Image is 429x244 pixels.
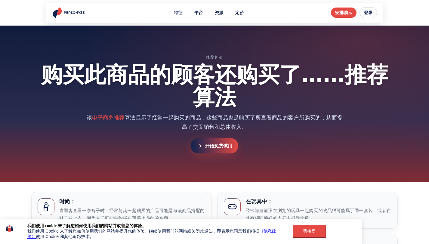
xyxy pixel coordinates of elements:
[190,7,207,18] a: 平台
[59,198,76,205] font: 时尚：
[125,114,342,130] font: 算法显示了经常一起购买的商品，这些商品也是购买了所查看商品的客户所购买的，从而提高了交叉销售和总体收入。
[245,208,391,221] font: 经常与当前正在浏览的玩具一起购买的物品很可能属于同一套装，或者在具有相同偏好的人群中很受欢迎。
[52,7,87,18] img: 佩索尼泽
[46,3,383,23] header: Personyze 网站标题
[36,234,94,239] font: 使用 Cookie 和其他追踪技术。
[52,7,87,18] a: Personyze 首页
[41,62,388,110] font: 购买此商品的顾客还购买了……推荐算法
[194,10,203,15] font: 平台
[27,229,259,233] font: 我们使用 Cookie 来了解您如何使用我们的网站并提升您的体验。继续使用我们的网站或关闭此通知，即表示您同意我们根据
[174,10,182,15] font: 特征
[191,138,239,153] a: 开始免费试用
[303,229,316,233] font: 我接受
[27,224,146,228] font: 我们使用 cookie 来了解您如何使用我们的网站并改善您的体验。
[170,7,248,18] nav: 主菜单
[235,10,244,15] font: 定价
[92,114,125,121] a: 电子商务推荐
[87,114,92,121] font: 该
[59,208,205,221] font: 当顾客查看一条裤子时，经常与其一起购买的产品可能是与该商品搭配的鞋子或上衣，因为人们可能会购买在审美上匹配的东西。
[206,55,223,59] font: 推荐算法
[293,225,326,238] button: 我接受
[6,223,13,233] img: 图标
[245,198,273,205] font: 在玩具中：
[215,10,223,15] font: 资源
[205,143,233,149] font: 开始免费试用
[331,8,356,18] a: 安排演示
[364,10,372,15] font: 登录
[170,7,187,18] button: 特征
[231,7,248,18] a: 定价
[335,10,352,15] font: 安排演示
[211,7,227,18] button: 资源
[360,7,377,18] a: 登录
